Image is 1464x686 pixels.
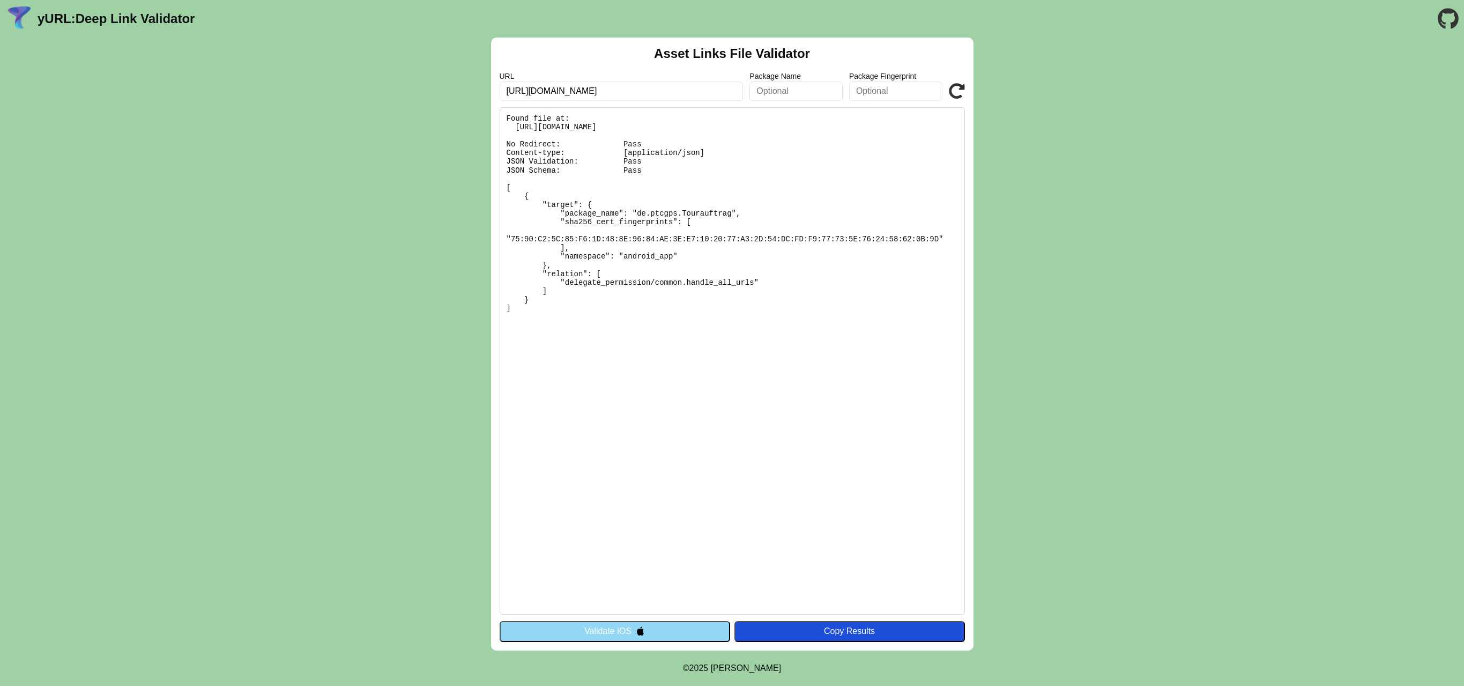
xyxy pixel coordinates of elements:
pre: Found file at: [URL][DOMAIN_NAME] No Redirect: Pass Content-type: [application/json] JSON Validat... [500,107,965,615]
div: Copy Results [740,626,960,636]
a: Michael Ibragimchayev's Personal Site [711,663,782,673]
input: Required [500,82,744,101]
h2: Asset Links File Validator [654,46,810,61]
span: 2025 [689,663,709,673]
footer: © [683,651,781,686]
label: Package Fingerprint [849,72,942,80]
img: yURL Logo [5,5,33,33]
input: Optional [849,82,942,101]
label: URL [500,72,744,80]
input: Optional [749,82,843,101]
button: Copy Results [734,621,965,641]
img: appleIcon.svg [636,626,645,636]
button: Validate iOS [500,621,730,641]
label: Package Name [749,72,843,80]
a: yURL:Deep Link Validator [38,11,195,26]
